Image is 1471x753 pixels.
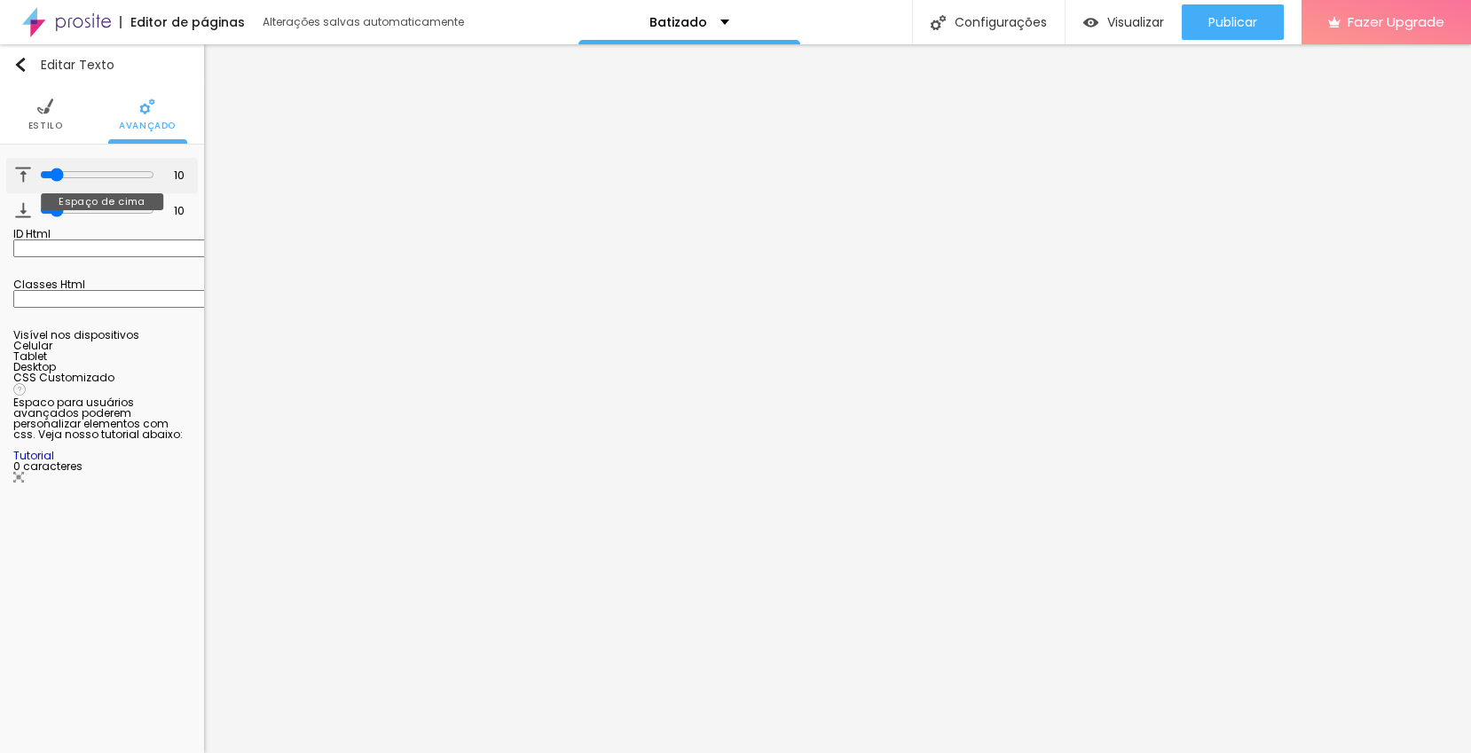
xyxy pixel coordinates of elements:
[13,383,26,396] img: Icone
[931,15,946,30] img: Icone
[263,17,467,27] div: Alterações salvas automaticamente
[13,229,191,239] div: ID Html
[120,16,245,28] div: Editor de páginas
[28,122,63,130] span: Estilo
[13,338,52,353] span: Celular
[13,448,54,463] a: Tutorial
[649,16,707,28] p: Batizado
[1348,14,1444,29] span: Fazer Upgrade
[119,122,176,130] span: Avançado
[139,98,155,114] img: Icone
[13,461,191,484] div: 0 caracteres
[204,44,1471,753] iframe: Editor
[13,397,191,461] div: Espaco para usuários avançados poderem personalizar elementos com css. Veja nosso tutorial abaixo:
[1182,4,1284,40] button: Publicar
[1083,15,1098,30] img: view-1.svg
[13,279,191,290] div: Classes Html
[1107,15,1164,29] span: Visualizar
[13,58,28,72] img: Icone
[15,167,31,183] img: Icone
[1066,4,1182,40] button: Visualizar
[13,349,47,364] span: Tablet
[37,98,53,114] img: Icone
[13,330,191,341] div: Visível nos dispositivos
[13,373,191,383] div: CSS Customizado
[13,58,114,72] div: Editar Texto
[15,202,31,218] img: Icone
[13,472,24,482] img: Icone
[1208,15,1257,29] span: Publicar
[13,359,56,374] span: Desktop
